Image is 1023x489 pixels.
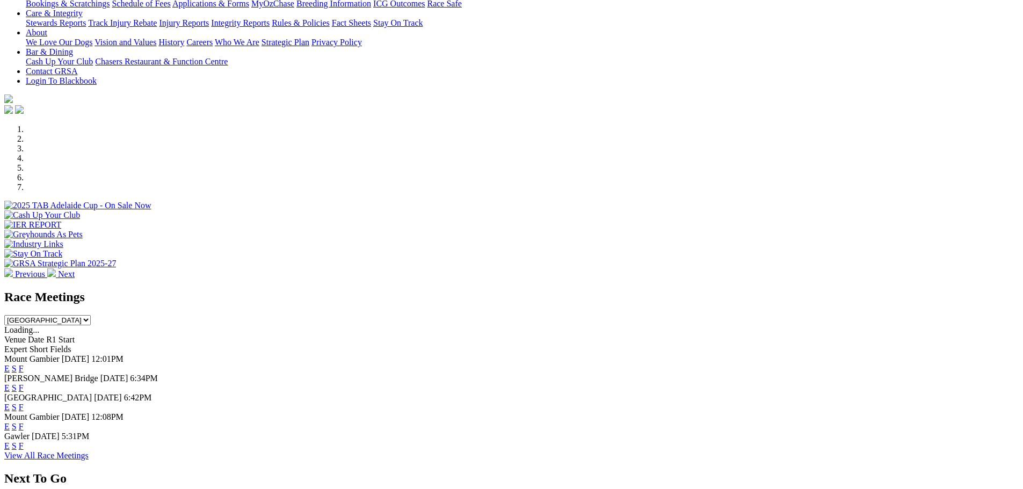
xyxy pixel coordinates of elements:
[4,441,10,450] a: E
[15,105,24,114] img: twitter.svg
[4,230,83,239] img: Greyhounds As Pets
[4,201,151,210] img: 2025 TAB Adelaide Cup - On Sale Now
[4,374,98,383] span: [PERSON_NAME] Bridge
[159,18,209,27] a: Injury Reports
[26,57,93,66] a: Cash Up Your Club
[95,57,228,66] a: Chasers Restaurant & Function Centre
[124,393,152,402] span: 6:42PM
[26,47,73,56] a: Bar & Dining
[4,393,92,402] span: [GEOGRAPHIC_DATA]
[4,259,116,268] img: GRSA Strategic Plan 2025-27
[26,38,1019,47] div: About
[4,345,27,354] span: Expert
[26,38,92,47] a: We Love Our Dogs
[12,364,17,373] a: S
[19,422,24,431] a: F
[26,67,77,76] a: Contact GRSA
[12,403,17,412] a: S
[373,18,423,27] a: Stay On Track
[32,432,60,441] span: [DATE]
[62,412,90,421] span: [DATE]
[4,105,13,114] img: facebook.svg
[4,422,10,431] a: E
[4,471,1019,486] h2: Next To Go
[4,412,60,421] span: Mount Gambier
[95,38,156,47] a: Vision and Values
[272,18,330,27] a: Rules & Policies
[4,220,61,230] img: IER REPORT
[311,38,362,47] a: Privacy Policy
[26,57,1019,67] div: Bar & Dining
[158,38,184,47] a: History
[26,28,47,37] a: About
[26,9,83,18] a: Care & Integrity
[26,18,1019,28] div: Care & Integrity
[12,383,17,392] a: S
[186,38,213,47] a: Careers
[12,441,17,450] a: S
[130,374,158,383] span: 6:34PM
[211,18,270,27] a: Integrity Reports
[62,354,90,363] span: [DATE]
[88,18,157,27] a: Track Injury Rebate
[4,364,10,373] a: E
[47,269,75,279] a: Next
[19,441,24,450] a: F
[4,249,62,259] img: Stay On Track
[4,403,10,412] a: E
[4,335,26,344] span: Venue
[4,268,13,277] img: chevron-left-pager-white.svg
[26,18,86,27] a: Stewards Reports
[4,94,13,103] img: logo-grsa-white.png
[30,345,48,354] span: Short
[91,412,124,421] span: 12:08PM
[215,38,259,47] a: Who We Are
[4,239,63,249] img: Industry Links
[4,269,47,279] a: Previous
[58,269,75,279] span: Next
[4,451,89,460] a: View All Race Meetings
[262,38,309,47] a: Strategic Plan
[4,325,39,334] span: Loading...
[50,345,71,354] span: Fields
[4,210,80,220] img: Cash Up Your Club
[332,18,371,27] a: Fact Sheets
[4,383,10,392] a: E
[26,76,97,85] a: Login To Blackbook
[4,290,1019,304] h2: Race Meetings
[4,354,60,363] span: Mount Gambier
[47,268,56,277] img: chevron-right-pager-white.svg
[19,364,24,373] a: F
[15,269,45,279] span: Previous
[62,432,90,441] span: 5:31PM
[91,354,124,363] span: 12:01PM
[4,432,30,441] span: Gawler
[46,335,75,344] span: R1 Start
[19,383,24,392] a: F
[28,335,44,344] span: Date
[94,393,122,402] span: [DATE]
[100,374,128,383] span: [DATE]
[12,422,17,431] a: S
[19,403,24,412] a: F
